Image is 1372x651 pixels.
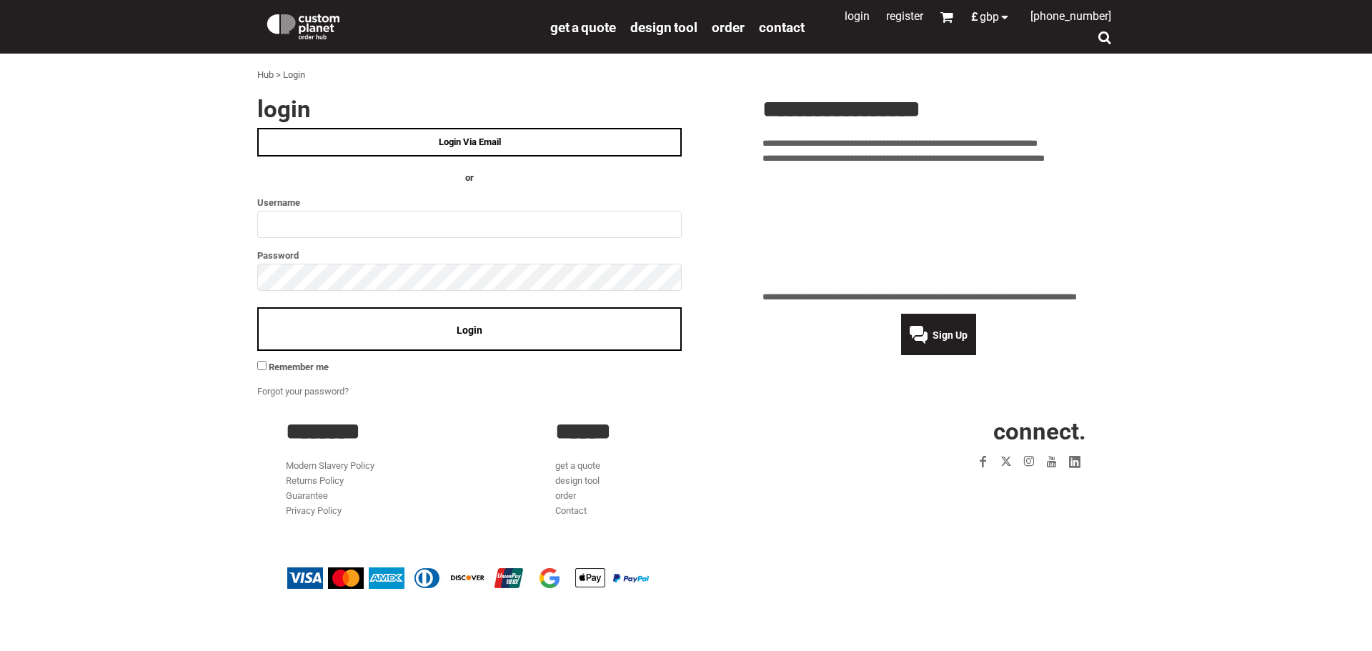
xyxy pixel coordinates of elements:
a: Returns Policy [286,475,344,486]
img: American Express [369,567,404,589]
img: China UnionPay [491,567,527,589]
span: Login Via Email [439,136,501,147]
img: PayPal [613,574,649,582]
img: Discover [450,567,486,589]
a: design tool [555,475,600,486]
a: Login Via Email [257,128,682,156]
input: Remember me [257,361,267,370]
a: Forgot your password? [257,386,349,397]
a: Contact [759,19,805,35]
a: get a quote [555,460,600,471]
h4: OR [257,171,682,186]
a: order [712,19,745,35]
span: get a quote [550,19,616,36]
span: Sign Up [933,329,968,341]
a: Hub [257,69,274,80]
a: Privacy Policy [286,505,342,516]
img: Diners Club [409,567,445,589]
a: Custom Planet [257,4,543,46]
label: Password [257,247,682,264]
span: design tool [630,19,697,36]
a: Guarantee [286,490,328,501]
img: Mastercard [328,567,364,589]
div: > [276,68,281,83]
a: Contact [555,505,587,516]
a: get a quote [550,19,616,35]
a: Login [845,9,870,23]
img: Custom Planet [264,11,342,39]
span: GBP [980,11,999,23]
span: Remember me [269,362,329,372]
span: [PHONE_NUMBER] [1030,9,1111,23]
span: Contact [759,19,805,36]
iframe: Customer reviews powered by Trustpilot [889,482,1086,499]
span: £ [971,11,980,23]
label: Username [257,194,682,211]
img: Google Pay [532,567,567,589]
div: Login [283,68,305,83]
iframe: Customer reviews powered by Trustpilot [762,174,1115,282]
a: order [555,490,576,501]
a: design tool [630,19,697,35]
span: Login [457,324,482,336]
h2: Login [257,97,682,121]
span: order [712,19,745,36]
img: Apple Pay [572,567,608,589]
a: Modern Slavery Policy [286,460,374,471]
img: Visa [287,567,323,589]
h2: CONNECT. [825,419,1086,443]
a: Register [886,9,923,23]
